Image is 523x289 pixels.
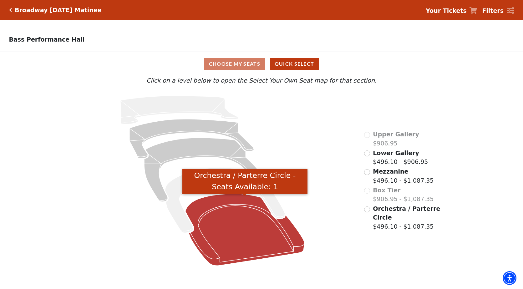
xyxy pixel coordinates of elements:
div: Accessibility Menu [503,271,516,285]
span: Lower Gallery [373,150,419,156]
input: Lower Gallery$496.10 - $906.95 [364,150,370,156]
label: $496.10 - $1,087.35 [373,204,441,231]
path: Lower Gallery - Seats Available: 16 [129,119,254,159]
p: Click on a level below to open the Select Your Own Seat map for that section. [70,76,453,85]
label: $906.95 [373,130,419,148]
a: Click here to go back to filters [9,8,12,12]
a: Filters [482,6,514,15]
path: Orchestra / Parterre Circle - Seats Available: 1 [185,194,305,266]
label: $496.10 - $1,087.35 [373,167,434,185]
path: Upper Gallery - Seats Available: 0 [120,96,238,124]
span: Orchestra / Parterre Circle [373,205,440,221]
div: Orchestra / Parterre Circle - Seats Available: 1 [182,169,307,194]
strong: Your Tickets [426,7,467,14]
span: Upper Gallery [373,131,419,138]
strong: Filters [482,7,504,14]
h5: Broadway [DATE] Matinee [15,7,102,14]
label: $906.95 - $1,087.35 [373,186,434,204]
label: $496.10 - $906.95 [373,149,428,166]
span: Mezzanine [373,168,408,175]
input: Orchestra / Parterre Circle$496.10 - $1,087.35 [364,206,370,212]
button: Quick Select [270,58,319,70]
span: Box Tier [373,187,400,194]
a: Your Tickets [426,6,477,15]
input: Mezzanine$496.10 - $1,087.35 [364,169,370,175]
